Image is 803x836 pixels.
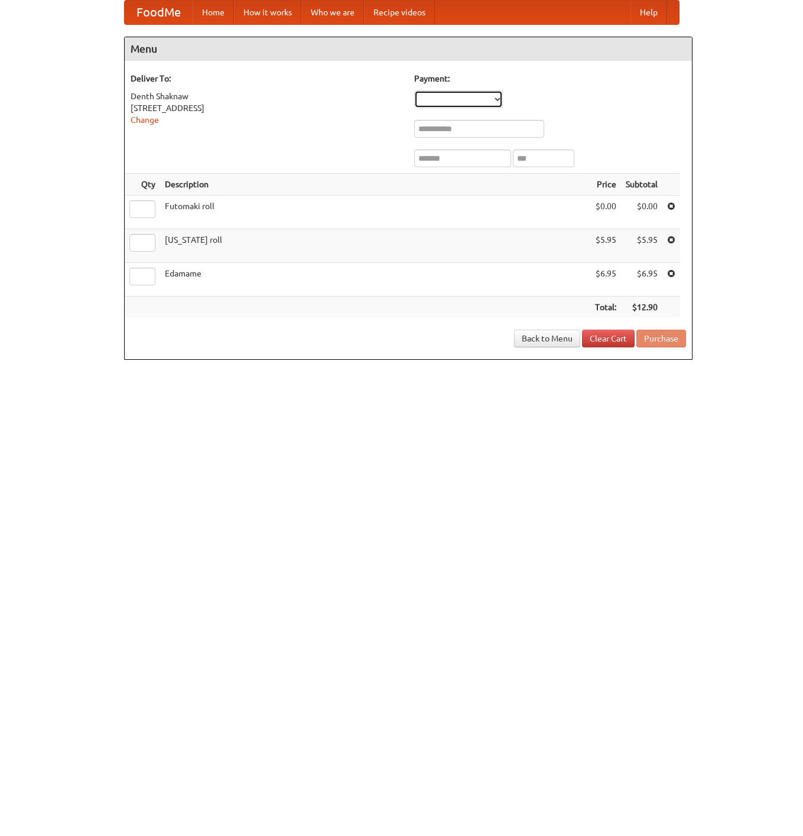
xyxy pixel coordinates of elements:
div: [STREET_ADDRESS] [131,102,402,114]
th: Qty [125,174,160,196]
td: $6.95 [590,263,621,297]
a: Recipe videos [364,1,435,24]
a: FoodMe [125,1,193,24]
td: Futomaki roll [160,196,590,229]
a: Back to Menu [514,330,580,347]
h5: Deliver To: [131,73,402,84]
button: Purchase [636,330,686,347]
td: $5.95 [590,229,621,263]
td: Edamame [160,263,590,297]
h4: Menu [125,37,692,61]
th: $12.90 [621,297,662,318]
a: Clear Cart [582,330,635,347]
th: Description [160,174,590,196]
a: How it works [234,1,301,24]
a: Help [630,1,667,24]
td: [US_STATE] roll [160,229,590,263]
td: $5.95 [621,229,662,263]
h5: Payment: [414,73,686,84]
a: Home [193,1,234,24]
th: Price [590,174,621,196]
td: $0.00 [621,196,662,229]
a: Change [131,115,159,125]
div: Denth Shaknaw [131,90,402,102]
th: Subtotal [621,174,662,196]
a: Who we are [301,1,364,24]
th: Total: [590,297,621,318]
td: $6.95 [621,263,662,297]
td: $0.00 [590,196,621,229]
